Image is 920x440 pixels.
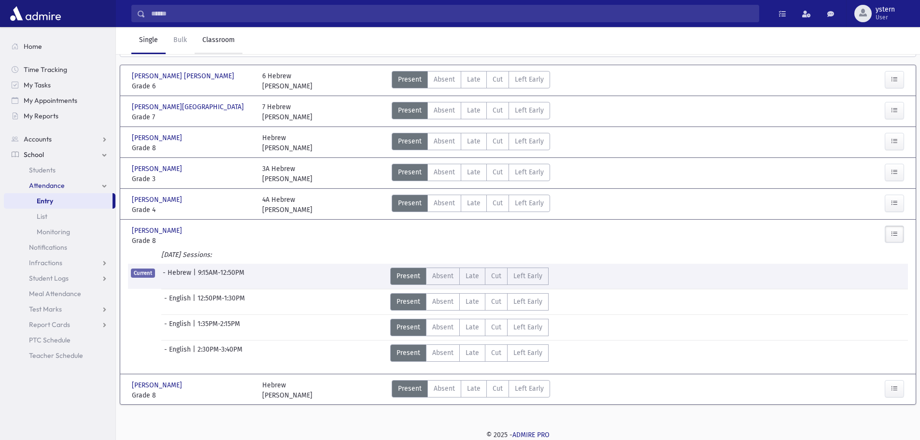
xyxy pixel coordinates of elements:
[164,319,193,336] span: - English
[432,348,453,358] span: Absent
[390,293,549,311] div: AttTypes
[4,270,115,286] a: Student Logs
[396,297,420,307] span: Present
[132,71,236,81] span: [PERSON_NAME] [PERSON_NAME]
[392,71,550,91] div: AttTypes
[132,102,246,112] span: [PERSON_NAME][GEOGRAPHIC_DATA]
[513,348,542,358] span: Left Early
[432,297,453,307] span: Absent
[396,271,420,281] span: Present
[467,198,481,208] span: Late
[491,348,501,358] span: Cut
[515,74,544,85] span: Left Early
[398,74,422,85] span: Present
[37,212,47,221] span: List
[513,322,542,332] span: Left Early
[434,383,455,394] span: Absent
[491,271,501,281] span: Cut
[493,383,503,394] span: Cut
[4,131,115,147] a: Accounts
[198,293,245,311] span: 12:50PM-1:30PM
[24,112,58,120] span: My Reports
[4,108,115,124] a: My Reports
[132,195,184,205] span: [PERSON_NAME]
[4,178,115,193] a: Attendance
[491,297,501,307] span: Cut
[193,344,198,362] span: |
[434,198,455,208] span: Absent
[467,167,481,177] span: Late
[29,351,83,360] span: Teacher Schedule
[132,380,184,390] span: [PERSON_NAME]
[132,236,253,246] span: Grade 8
[4,240,115,255] a: Notifications
[262,71,312,91] div: 6 Hebrew [PERSON_NAME]
[4,317,115,332] a: Report Cards
[392,195,550,215] div: AttTypes
[434,74,455,85] span: Absent
[515,167,544,177] span: Left Early
[262,102,312,122] div: 7 Hebrew [PERSON_NAME]
[4,255,115,270] a: Infractions
[29,305,62,313] span: Test Marks
[29,289,81,298] span: Meal Attendance
[131,430,905,440] div: © 2025 -
[467,105,481,115] span: Late
[390,268,549,285] div: AttTypes
[390,319,549,336] div: AttTypes
[467,74,481,85] span: Late
[29,320,70,329] span: Report Cards
[166,27,195,54] a: Bulk
[398,383,422,394] span: Present
[876,6,895,14] span: ystern
[145,5,759,22] input: Search
[4,209,115,224] a: List
[29,258,62,267] span: Infractions
[24,96,77,105] span: My Appointments
[4,348,115,363] a: Teacher Schedule
[195,27,242,54] a: Classroom
[392,380,550,400] div: AttTypes
[193,319,198,336] span: |
[29,181,65,190] span: Attendance
[198,344,242,362] span: 2:30PM-3:40PM
[493,198,503,208] span: Cut
[392,102,550,122] div: AttTypes
[515,105,544,115] span: Left Early
[398,136,422,146] span: Present
[396,348,420,358] span: Present
[876,14,895,21] span: User
[164,293,193,311] span: - English
[24,150,44,159] span: School
[466,348,479,358] span: Late
[262,380,312,400] div: Hebrew [PERSON_NAME]
[24,81,51,89] span: My Tasks
[131,27,166,54] a: Single
[37,227,70,236] span: Monitoring
[513,271,542,281] span: Left Early
[131,269,155,278] span: Current
[4,193,113,209] a: Entry
[4,301,115,317] a: Test Marks
[37,197,53,205] span: Entry
[132,133,184,143] span: [PERSON_NAME]
[132,143,253,153] span: Grade 8
[390,344,549,362] div: AttTypes
[398,198,422,208] span: Present
[4,77,115,93] a: My Tasks
[4,162,115,178] a: Students
[466,271,479,281] span: Late
[29,274,69,283] span: Student Logs
[132,226,184,236] span: [PERSON_NAME]
[198,319,240,336] span: 1:35PM-2:15PM
[8,4,63,23] img: AdmirePro
[193,293,198,311] span: |
[434,136,455,146] span: Absent
[398,167,422,177] span: Present
[4,332,115,348] a: PTC Schedule
[132,81,253,91] span: Grade 6
[24,65,67,74] span: Time Tracking
[398,105,422,115] span: Present
[4,286,115,301] a: Meal Attendance
[164,344,193,362] span: - English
